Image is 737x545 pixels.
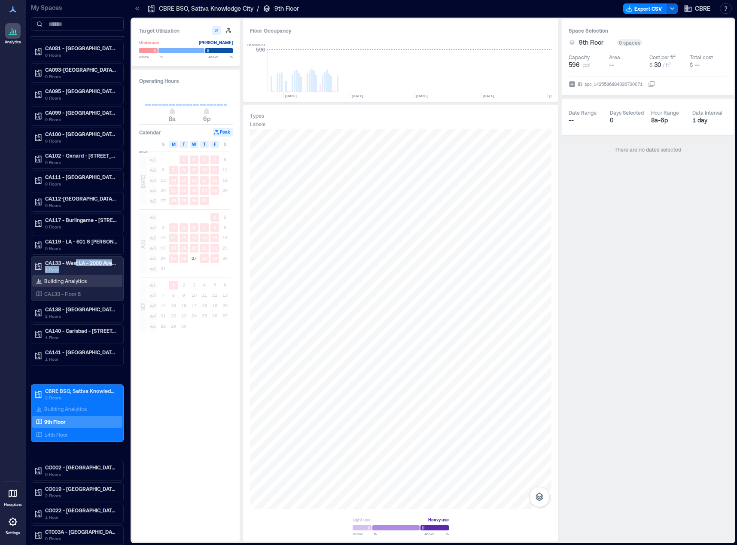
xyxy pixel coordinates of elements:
[183,157,185,162] text: 1
[569,116,574,124] span: --
[569,26,727,35] h3: Space Selection
[45,356,117,362] p: 1 Floor
[6,530,20,536] p: Settings
[183,141,185,148] span: T
[149,301,157,310] span: w3
[139,76,233,85] h3: Operating Hours
[171,256,176,261] text: 25
[663,62,671,68] span: / ft²
[181,177,186,183] text: 15
[202,235,207,240] text: 14
[149,213,157,222] span: w1
[192,177,197,183] text: 16
[579,38,603,47] span: 9th Floor
[483,94,494,98] text: [DATE]
[149,291,157,300] span: w2
[584,80,643,88] div: spc_1425586884326720071
[353,515,371,524] div: Light use
[416,94,428,98] text: [DATE]
[45,238,117,245] p: CA119 - LA - 601 S [PERSON_NAME]..
[45,259,117,266] p: CA133 - West LA - 2000 Avenue of the Stars
[183,225,185,230] text: 5
[250,112,264,119] div: Types
[45,116,117,123] p: 0 Floors
[617,39,642,46] div: 0 spaces
[149,223,157,232] span: w2
[2,21,24,47] a: Analytics
[285,94,297,98] text: [DATE]
[203,225,206,230] text: 7
[149,234,157,242] span: w3
[45,245,117,252] p: 0 Floors
[45,109,117,116] p: CA099 - [GEOGRAPHIC_DATA] - 1111 Broadway..
[45,266,117,273] p: 1 Floor
[45,528,117,535] p: CT003A - [GEOGRAPHIC_DATA] - [STREET_ADDRESS]
[45,387,117,394] p: CBRE BSO, Sattva Knowledge City
[424,531,449,536] span: Above %
[44,290,81,297] p: CA133 - Floor 8
[609,61,614,68] span: --
[203,141,206,148] span: T
[45,152,117,159] p: CA102 - Oxnard - [STREET_ADDRESS]..
[44,418,66,425] p: 9th Floor
[45,394,117,401] p: 2 Floors
[203,115,210,122] span: 6p
[250,121,265,128] div: Labels
[1,483,24,510] a: Floorplans
[149,281,157,289] span: w1
[202,167,207,172] text: 10
[202,198,207,203] text: 31
[623,3,667,14] button: Export CSV
[569,54,590,61] div: Capacity
[45,306,117,313] p: CA138 - [GEOGRAPHIC_DATA] - 18565-[STREET_ADDRESS]
[171,177,176,183] text: 14
[193,225,195,230] text: 6
[579,38,614,47] button: 9th Floor
[690,54,713,61] div: Total cost
[45,174,117,180] p: CA111 - [GEOGRAPHIC_DATA] - [STREET_ADDRESS]
[257,4,259,13] p: /
[45,180,117,187] p: 0 Floors
[569,61,606,69] button: 596 ppl
[649,61,686,69] button: $ 30 / ft²
[549,94,561,98] text: [DATE]
[615,146,681,152] span: There are no dates selected
[690,62,693,68] span: $
[45,195,117,202] p: CA112-[GEOGRAPHIC_DATA]-[STREET_ADDRESS]..
[45,514,117,521] p: 1 Floor
[3,512,23,538] a: Settings
[45,73,117,80] p: 0 Floors
[45,202,117,209] p: 0 Floors
[192,256,197,261] text: 27
[213,128,233,137] button: Peak
[578,80,582,88] span: ID
[45,52,117,58] p: 0 Floors
[569,61,580,69] span: 596
[162,141,164,148] span: S
[649,62,652,68] span: $
[149,155,157,164] span: w1
[45,137,117,144] p: 0 Floors
[44,431,68,438] p: 14th Floor
[171,245,176,250] text: 18
[139,54,163,59] span: Below %
[610,116,644,125] div: 0
[193,157,195,162] text: 2
[569,109,597,116] div: Date Range
[171,188,176,193] text: 21
[192,245,197,250] text: 20
[203,157,206,162] text: 3
[169,115,176,122] span: 8a
[149,197,157,205] span: w5
[610,109,644,116] div: Days Selected
[45,313,117,320] p: 2 Floors
[609,54,620,61] div: Area
[648,81,655,88] button: IDspc_1425586884326720071
[212,256,217,261] text: 29
[45,66,117,73] p: CA093-[GEOGRAPHIC_DATA]-[STREET_ADDRESS]...
[183,167,185,172] text: 8
[149,254,157,263] span: w5
[224,141,226,148] span: S
[208,54,233,59] span: Above %
[193,167,195,172] text: 9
